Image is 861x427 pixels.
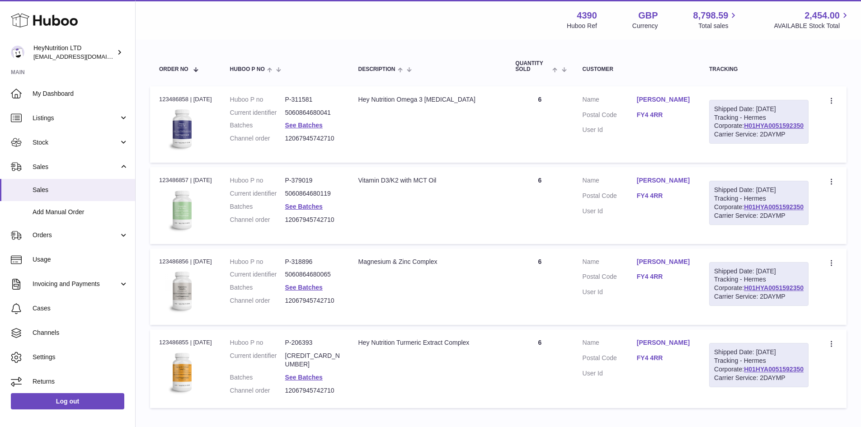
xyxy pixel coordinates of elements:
[285,258,340,266] dd: P-318896
[709,181,809,225] div: Tracking - Hermes Corporate:
[285,338,340,347] dd: P-206393
[230,386,285,395] dt: Channel order
[714,130,804,139] div: Carrier Service: 2DAYMP
[709,66,809,72] div: Tracking
[285,216,340,224] dd: 12067945742710
[159,350,204,395] img: 43901725567759.jpeg
[230,352,285,369] dt: Current identifier
[583,272,637,283] dt: Postal Code
[159,106,204,151] img: 43901725567192.jpeg
[33,163,119,171] span: Sales
[230,258,285,266] dt: Huboo P no
[637,95,691,104] a: [PERSON_NAME]
[33,280,119,288] span: Invoicing and Payments
[358,258,497,266] div: Magnesium & Zinc Complex
[159,258,212,266] div: 123486856 | [DATE]
[285,374,323,381] a: See Batches
[33,231,119,239] span: Orders
[230,296,285,305] dt: Channel order
[709,343,809,387] div: Tracking - Hermes Corporate:
[285,176,340,185] dd: P-379019
[33,44,115,61] div: HeyNutrition LTD
[285,95,340,104] dd: P-311581
[583,354,637,365] dt: Postal Code
[637,354,691,362] a: FY4 4RR
[33,328,128,337] span: Channels
[709,100,809,144] div: Tracking - Hermes Corporate:
[583,338,637,349] dt: Name
[714,292,804,301] div: Carrier Service: 2DAYMP
[506,167,573,244] td: 6
[33,138,119,147] span: Stock
[285,203,323,210] a: See Batches
[159,338,212,347] div: 123486855 | [DATE]
[285,352,340,369] dd: [CREDIT_CARD_NUMBER]
[33,114,119,122] span: Listings
[33,208,128,216] span: Add Manual Order
[230,270,285,279] dt: Current identifier
[159,188,204,233] img: 43901725566257.jpg
[693,9,739,30] a: 8,798.59 Total sales
[33,353,128,361] span: Settings
[805,9,840,22] span: 2,454.00
[744,284,804,291] a: H01HYA0051592350
[714,105,804,113] div: Shipped Date: [DATE]
[698,22,739,30] span: Total sales
[583,176,637,187] dt: Name
[230,134,285,143] dt: Channel order
[637,111,691,119] a: FY4 4RR
[33,304,128,313] span: Cases
[230,66,265,72] span: Huboo P no
[230,202,285,211] dt: Batches
[358,176,497,185] div: Vitamin D3/K2 with MCT Oil
[506,249,573,325] td: 6
[774,22,850,30] span: AVAILABLE Stock Total
[230,121,285,130] dt: Batches
[714,267,804,276] div: Shipped Date: [DATE]
[638,9,658,22] strong: GBP
[583,369,637,378] dt: User Id
[285,386,340,395] dd: 12067945742710
[637,272,691,281] a: FY4 4RR
[358,66,395,72] span: Description
[285,189,340,198] dd: 5060864680119
[285,270,340,279] dd: 5060864680065
[506,329,573,408] td: 6
[33,255,128,264] span: Usage
[583,95,637,106] dt: Name
[583,207,637,216] dt: User Id
[33,53,133,60] span: [EMAIL_ADDRESS][DOMAIN_NAME]
[714,348,804,357] div: Shipped Date: [DATE]
[159,268,204,314] img: 43901725567059.jpg
[637,338,691,347] a: [PERSON_NAME]
[358,95,497,104] div: Hey Nutrition Omega 3 [MEDICAL_DATA]
[33,377,128,386] span: Returns
[583,126,637,134] dt: User Id
[33,186,128,194] span: Sales
[577,9,597,22] strong: 4390
[709,262,809,306] div: Tracking - Hermes Corporate:
[744,366,804,373] a: H01HYA0051592350
[714,374,804,382] div: Carrier Service: 2DAYMP
[583,288,637,296] dt: User Id
[11,46,24,59] img: info@heynutrition.com
[230,189,285,198] dt: Current identifier
[774,9,850,30] a: 2,454.00 AVAILABLE Stock Total
[744,122,804,129] a: H01HYA0051592350
[230,216,285,224] dt: Channel order
[33,89,128,98] span: My Dashboard
[285,284,323,291] a: See Batches
[230,283,285,292] dt: Batches
[230,108,285,117] dt: Current identifier
[358,338,497,347] div: Hey Nutrition Turmeric Extract Complex
[567,22,597,30] div: Huboo Ref
[637,192,691,200] a: FY4 4RR
[159,66,188,72] span: Order No
[744,203,804,211] a: H01HYA0051592350
[159,95,212,103] div: 123486858 | [DATE]
[230,95,285,104] dt: Huboo P no
[583,111,637,122] dt: Postal Code
[230,373,285,382] dt: Batches
[637,176,691,185] a: [PERSON_NAME]
[714,186,804,194] div: Shipped Date: [DATE]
